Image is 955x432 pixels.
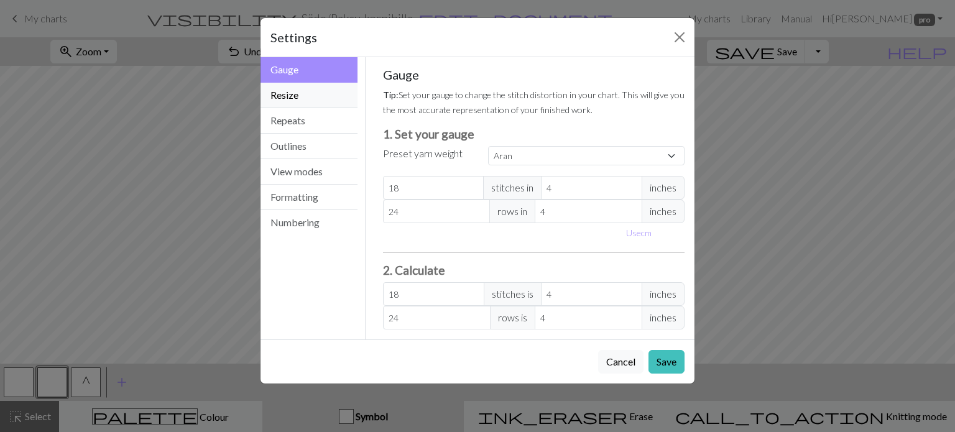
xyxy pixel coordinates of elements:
[261,83,358,108] button: Resize
[261,210,358,235] button: Numbering
[642,306,685,329] span: inches
[261,185,358,210] button: Formatting
[383,146,463,161] label: Preset yarn weight
[670,27,690,47] button: Close
[642,200,685,223] span: inches
[261,57,358,83] button: Gauge
[598,350,644,374] button: Cancel
[383,90,399,100] strong: Tip:
[642,282,685,306] span: inches
[621,223,657,242] button: Usecm
[261,134,358,159] button: Outlines
[489,200,535,223] span: rows in
[383,67,685,82] h5: Gauge
[383,263,685,277] h3: 2. Calculate
[648,350,685,374] button: Save
[642,176,685,200] span: inches
[490,306,535,329] span: rows is
[261,108,358,134] button: Repeats
[383,90,685,115] small: Set your gauge to change the stitch distortion in your chart. This will give you the most accurat...
[261,159,358,185] button: View modes
[270,28,317,47] h5: Settings
[484,282,542,306] span: stitches is
[383,127,685,141] h3: 1. Set your gauge
[483,176,542,200] span: stitches in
